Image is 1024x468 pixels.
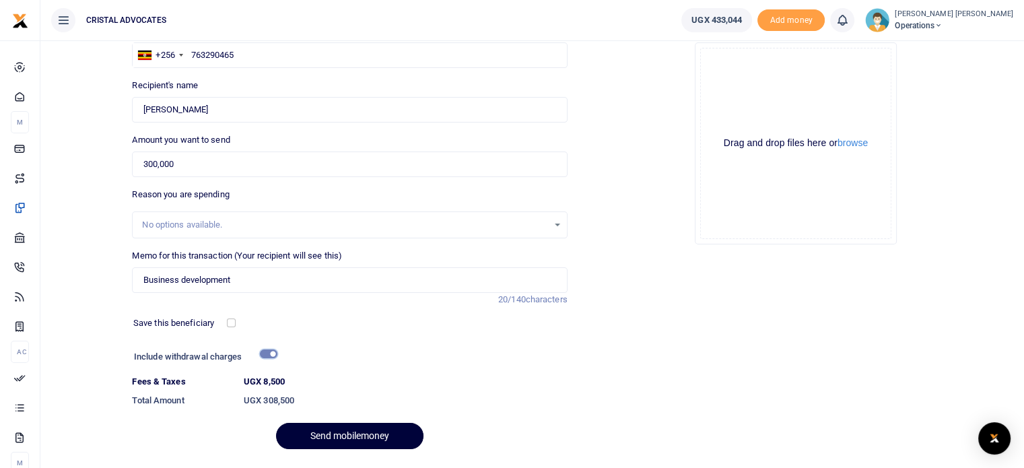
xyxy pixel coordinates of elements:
span: characters [526,294,568,304]
div: +256 [156,48,174,62]
h6: UGX 308,500 [244,395,568,406]
label: Amount you want to send [132,133,230,147]
label: UGX 8,500 [244,375,285,389]
input: Loading name... [132,97,567,123]
dt: Fees & Taxes [127,375,238,389]
li: Ac [11,341,29,363]
img: profile-user [865,8,889,32]
a: UGX 433,044 [681,8,752,32]
label: Reason you are spending [132,188,229,201]
label: Memo for this transaction (Your recipient will see this) [132,249,342,263]
span: Add money [757,9,825,32]
div: Open Intercom Messenger [978,422,1011,455]
span: UGX 433,044 [691,13,742,27]
small: [PERSON_NAME] [PERSON_NAME] [895,9,1013,20]
span: Operations [895,20,1013,32]
input: Enter extra information [132,267,567,293]
a: logo-small logo-large logo-large [12,15,28,25]
li: M [11,111,29,133]
span: 20/140 [498,294,526,304]
li: Wallet ballance [676,8,757,32]
h6: Include withdrawal charges [134,352,271,362]
li: Toup your wallet [757,9,825,32]
div: Drag and drop files here or [701,137,891,149]
button: browse [838,138,868,147]
a: Add money [757,14,825,24]
label: Recipient's name [132,79,198,92]
input: Enter phone number [132,42,567,68]
div: Uganda: +256 [133,43,186,67]
div: File Uploader [695,42,897,244]
button: Send mobilemoney [276,423,423,449]
span: CRISTAL ADVOCATES [81,14,172,26]
a: profile-user [PERSON_NAME] [PERSON_NAME] Operations [865,8,1013,32]
h6: Total Amount [132,395,233,406]
img: logo-small [12,13,28,29]
label: Save this beneficiary [133,316,214,330]
div: No options available. [142,218,547,232]
input: UGX [132,152,567,177]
